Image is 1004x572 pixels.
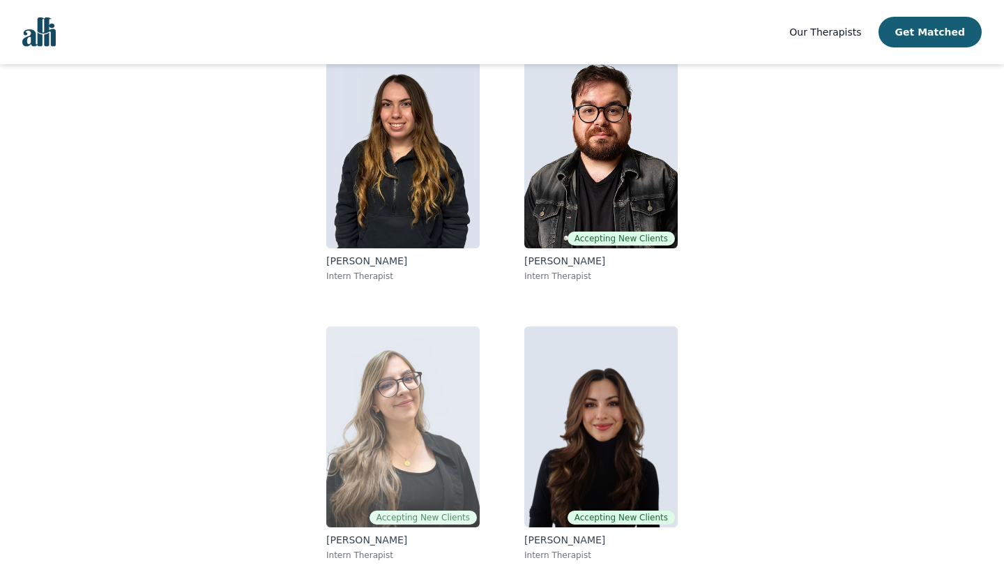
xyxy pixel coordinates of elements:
a: Joanna KomisarAccepting New Clients[PERSON_NAME]Intern Therapist [315,315,491,572]
p: [PERSON_NAME] [326,533,480,547]
a: Freddie GiovaneAccepting New Clients[PERSON_NAME]Intern Therapist [513,36,689,293]
span: Accepting New Clients [568,511,675,525]
p: Intern Therapist [326,271,480,282]
span: Accepting New Clients [568,232,675,246]
p: Intern Therapist [524,271,678,282]
a: Mariangela Servello[PERSON_NAME]Intern Therapist [315,36,491,293]
span: Accepting New Clients [370,511,477,525]
a: Saba SalemiAccepting New Clients[PERSON_NAME]Intern Therapist [513,315,689,572]
p: [PERSON_NAME] [524,533,678,547]
img: Mariangela Servello [326,47,480,248]
a: Our Therapists [789,24,861,40]
span: Our Therapists [789,27,861,38]
img: alli logo [22,17,56,47]
p: [PERSON_NAME] [326,254,480,268]
p: Intern Therapist [524,550,678,561]
button: Get Matched [878,17,982,47]
img: Joanna Komisar [326,326,480,527]
p: [PERSON_NAME] [524,254,678,268]
img: Saba Salemi [524,326,678,527]
img: Freddie Giovane [524,47,678,248]
p: Intern Therapist [326,550,480,561]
